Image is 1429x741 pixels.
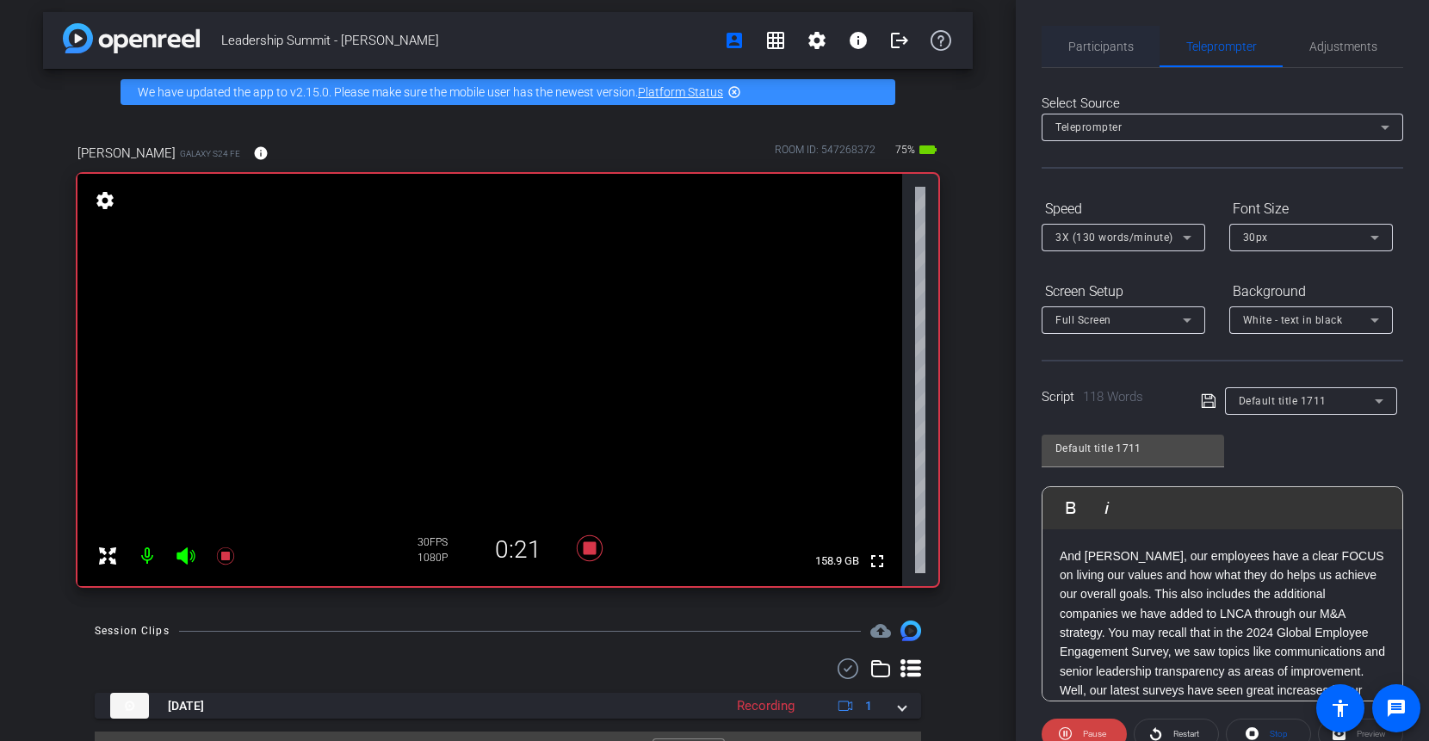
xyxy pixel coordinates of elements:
[1055,314,1111,326] span: Full Screen
[775,142,875,167] div: ROOM ID: 547268372
[110,693,149,719] img: thumb-nail
[1173,729,1199,738] span: Restart
[95,693,921,719] mat-expansion-panel-header: thumb-nail[DATE]Recording1
[728,696,803,716] div: Recording
[1055,232,1173,244] span: 3X (130 words/minute)
[1229,195,1393,224] div: Font Size
[1055,438,1210,459] input: Title
[1055,121,1122,133] span: Teleprompter
[461,535,576,565] div: 0:21
[180,147,240,160] span: Galaxy S24 FE
[1243,232,1268,244] span: 30px
[1091,491,1123,525] button: Italic (⌘I)
[865,697,872,715] span: 1
[893,136,918,164] span: 75%
[1083,389,1143,404] span: 118 Words
[418,551,461,565] div: 1080P
[1042,387,1177,407] div: Script
[95,622,170,639] div: Session Clips
[870,621,891,641] span: Destinations for your clips
[1042,195,1205,224] div: Speed
[221,23,714,58] span: Leadership Summit - [PERSON_NAME]
[63,23,200,53] img: app-logo
[1309,40,1377,52] span: Adjustments
[1386,698,1407,719] mat-icon: message
[253,145,269,161] mat-icon: info
[1229,277,1393,306] div: Background
[1243,314,1343,326] span: White - text in black
[1186,40,1257,52] span: Teleprompter
[93,190,117,211] mat-icon: settings
[638,85,723,99] a: Platform Status
[724,30,745,51] mat-icon: account_box
[807,30,827,51] mat-icon: settings
[870,621,891,641] mat-icon: cloud_upload
[900,621,921,641] img: Session clips
[889,30,910,51] mat-icon: logout
[727,85,741,99] mat-icon: highlight_off
[168,697,204,715] span: [DATE]
[765,30,786,51] mat-icon: grid_on
[121,79,895,105] div: We have updated the app to v2.15.0. Please make sure the mobile user has the newest version.
[418,535,461,549] div: 30
[430,536,448,548] span: FPS
[867,551,888,571] mat-icon: fullscreen
[1055,491,1087,525] button: Bold (⌘B)
[1330,698,1351,719] mat-icon: accessibility
[1068,40,1134,52] span: Participants
[1042,277,1205,306] div: Screen Setup
[1239,395,1327,407] span: Default title 1711
[809,551,865,571] span: 158.9 GB
[1270,729,1288,738] span: Stop
[1083,729,1106,738] span: Pause
[918,139,938,160] mat-icon: battery_std
[1042,94,1403,114] div: Select Source
[848,30,869,51] mat-icon: info
[77,144,176,163] span: [PERSON_NAME]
